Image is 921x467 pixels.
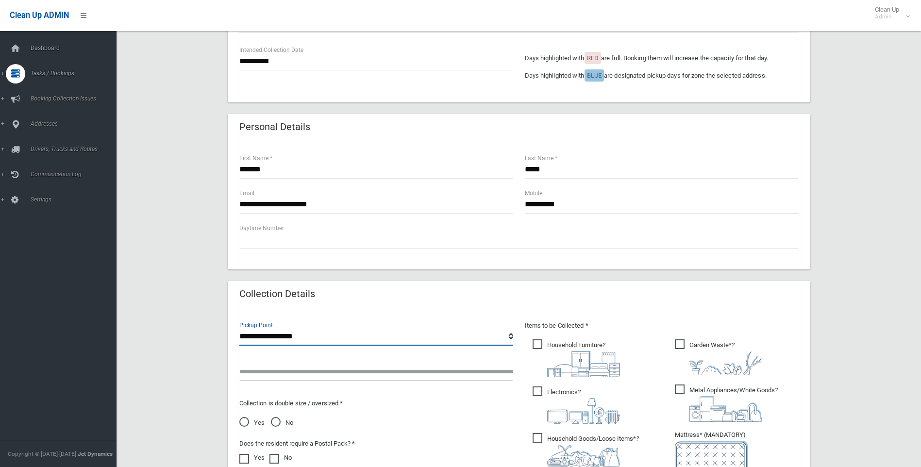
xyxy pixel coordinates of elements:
[269,452,292,464] label: No
[689,351,762,375] img: 4fd8a5c772b2c999c83690221e5242e0.png
[689,341,762,375] i: ?
[547,341,620,377] i: ?
[533,339,620,377] span: Household Furniture
[228,117,322,136] header: Personal Details
[875,13,899,20] small: Admin
[547,435,639,467] i: ?
[547,351,620,377] img: aa9efdbe659d29b613fca23ba79d85cb.png
[28,171,124,178] span: Communication Log
[525,70,799,82] p: Days highlighted with are designated pickup days for zone the selected address.
[228,284,327,303] header: Collection Details
[533,433,639,467] span: Household Goods/Loose Items*
[239,398,513,409] p: Collection is double size / oversized *
[547,388,620,424] i: ?
[28,95,124,102] span: Booking Collection Issues
[28,120,124,127] span: Addresses
[239,452,265,464] label: Yes
[533,386,620,424] span: Electronics
[28,45,124,51] span: Dashboard
[239,417,265,429] span: Yes
[28,196,124,203] span: Settings
[8,450,76,457] span: Copyright © [DATE]-[DATE]
[525,320,799,332] p: Items to be Collected *
[525,52,799,64] p: Days highlighted with are full. Booking them will increase the capacity for that day.
[78,450,113,457] strong: Jet Dynamics
[689,386,778,422] i: ?
[10,11,69,20] span: Clean Up ADMIN
[547,445,620,467] img: b13cc3517677393f34c0a387616ef184.png
[675,384,778,422] span: Metal Appliances/White Goods
[239,438,355,450] label: Does the resident require a Postal Pack? *
[675,339,762,375] span: Garden Waste*
[28,146,124,152] span: Drivers, Trucks and Routes
[587,72,602,79] span: BLUE
[689,396,762,422] img: 36c1b0289cb1767239cdd3de9e694f19.png
[271,417,293,429] span: No
[870,6,909,20] span: Clean Up
[28,70,124,77] span: Tasks / Bookings
[547,398,620,424] img: 394712a680b73dbc3d2a6a3a7ffe5a07.png
[587,54,599,62] span: RED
